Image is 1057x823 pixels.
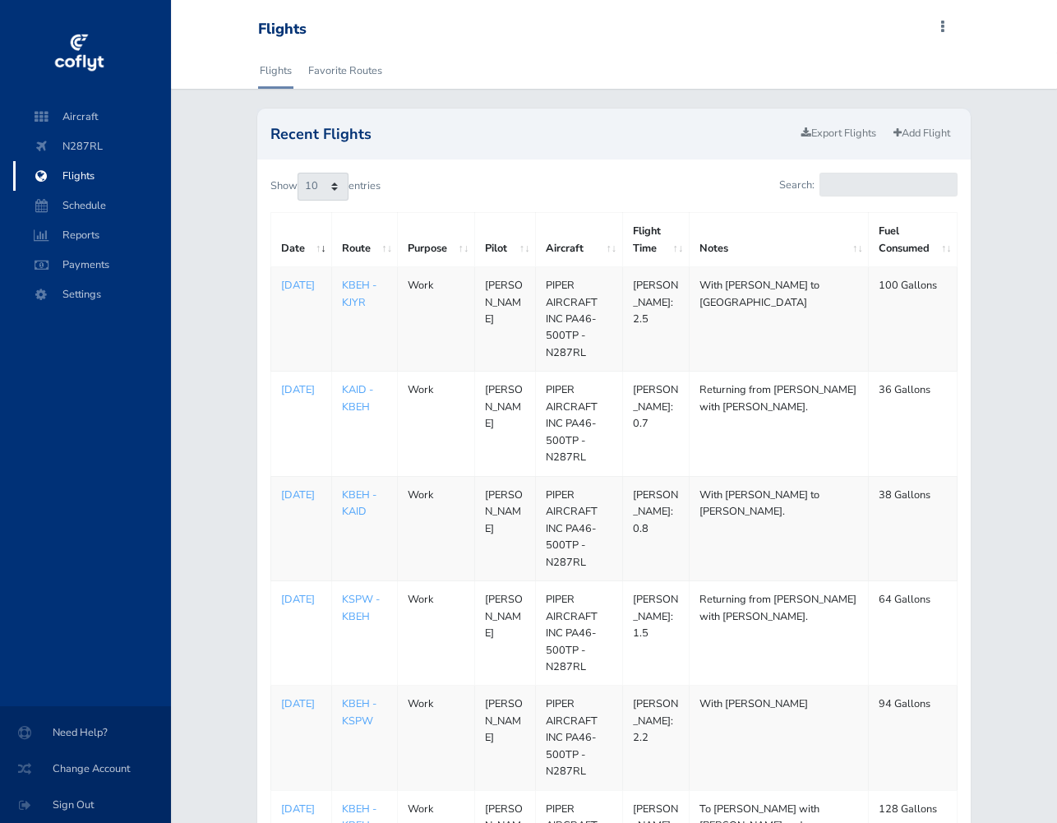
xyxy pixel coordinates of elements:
[258,53,293,89] a: Flights
[689,213,868,267] th: Notes: activate to sort column ascending
[281,696,321,712] a: [DATE]
[398,476,474,580] td: Work
[869,476,958,580] td: 38 Gallons
[869,267,958,372] td: 100 Gallons
[689,581,868,686] td: Returning from [PERSON_NAME] with [PERSON_NAME].
[819,173,958,197] input: Search:
[20,790,151,820] span: Sign Out
[342,696,376,728] a: KBEH - KSPW
[20,754,151,784] span: Change Account
[258,21,307,39] div: Flights
[869,213,958,267] th: Fuel Consumed: activate to sort column ascending
[30,250,155,280] span: Payments
[30,220,155,250] span: Reports
[270,127,794,141] h2: Recent Flights
[622,581,689,686] td: [PERSON_NAME]: 1.5
[281,381,321,398] a: [DATE]
[398,267,474,372] td: Work
[398,372,474,476] td: Work
[270,173,381,201] label: Show entries
[535,476,622,580] td: PIPER AIRCRAFT INC PA46-500TP - N287RL
[869,581,958,686] td: 64 Gallons
[474,213,535,267] th: Pilot: activate to sort column ascending
[30,280,155,309] span: Settings
[474,476,535,580] td: [PERSON_NAME]
[342,382,373,414] a: KAID - KBEH
[281,277,321,294] a: [DATE]
[535,372,622,476] td: PIPER AIRCRAFT INC PA46-500TP - N287RL
[622,686,689,790] td: [PERSON_NAME]: 2.2
[869,686,958,790] td: 94 Gallons
[535,686,622,790] td: PIPER AIRCRAFT INC PA46-500TP - N287RL
[535,581,622,686] td: PIPER AIRCRAFT INC PA46-500TP - N287RL
[20,718,151,747] span: Need Help?
[689,686,868,790] td: With [PERSON_NAME]
[307,53,384,89] a: Favorite Routes
[281,487,321,503] a: [DATE]
[474,267,535,372] td: [PERSON_NAME]
[474,686,535,790] td: [PERSON_NAME]
[535,267,622,372] td: PIPER AIRCRAFT INC PA46-500TP - N287RL
[30,161,155,191] span: Flights
[689,372,868,476] td: Returning from [PERSON_NAME] with [PERSON_NAME].
[281,591,321,608] a: [DATE]
[794,122,884,146] a: Export Flights
[398,581,474,686] td: Work
[535,213,622,267] th: Aircraft: activate to sort column ascending
[52,29,106,78] img: coflyt logo
[622,213,689,267] th: Flight Time: activate to sort column ascending
[298,173,348,201] select: Showentries
[622,267,689,372] td: [PERSON_NAME]: 2.5
[30,102,155,132] span: Aircraft
[779,173,958,197] label: Search:
[332,213,398,267] th: Route: activate to sort column ascending
[689,476,868,580] td: With [PERSON_NAME] to [PERSON_NAME].
[869,372,958,476] td: 36 Gallons
[342,488,376,519] a: KBEH - KAID
[30,132,155,161] span: N287RL
[342,592,380,623] a: KSPW - KBEH
[398,213,474,267] th: Purpose: activate to sort column ascending
[270,213,331,267] th: Date: activate to sort column ascending
[886,122,958,146] a: Add Flight
[474,581,535,686] td: [PERSON_NAME]
[474,372,535,476] td: [PERSON_NAME]
[689,267,868,372] td: With [PERSON_NAME] to [GEOGRAPHIC_DATA]
[281,801,321,817] a: [DATE]
[342,278,376,309] a: KBEH - KJYR
[30,191,155,220] span: Schedule
[398,686,474,790] td: Work
[622,476,689,580] td: [PERSON_NAME]: 0.8
[622,372,689,476] td: [PERSON_NAME]: 0.7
